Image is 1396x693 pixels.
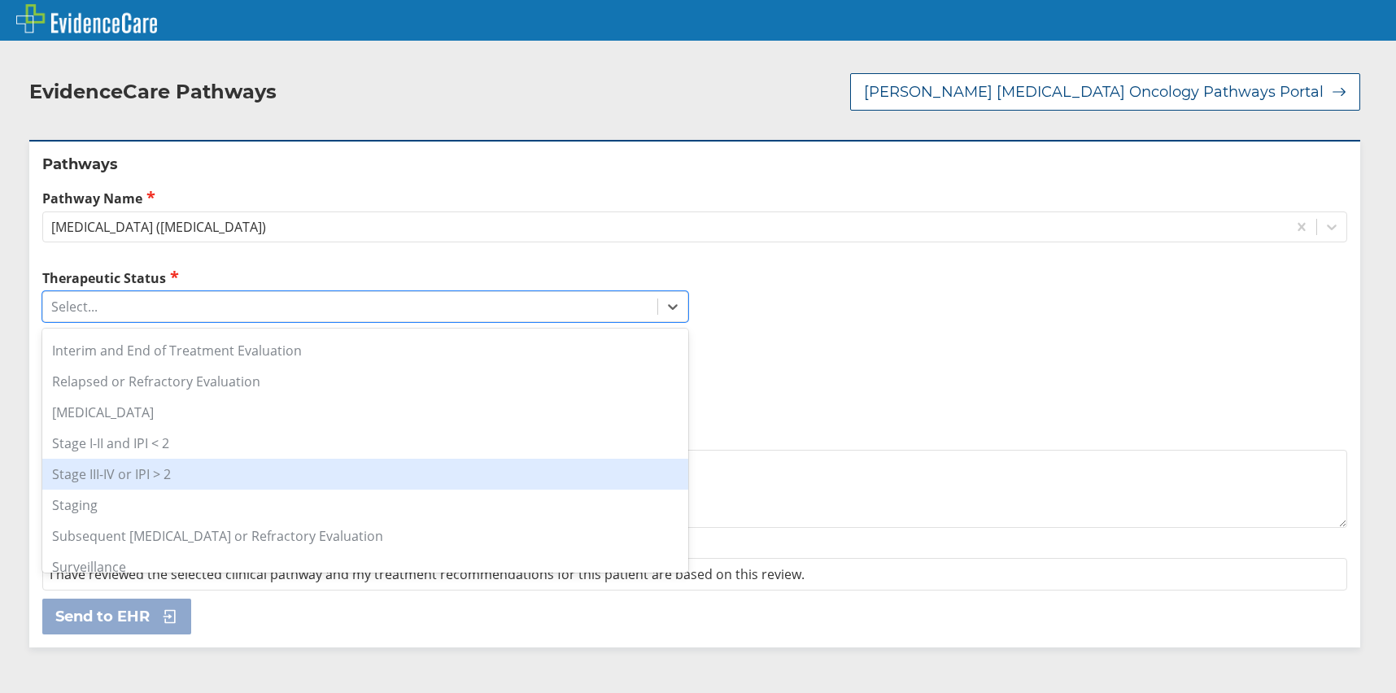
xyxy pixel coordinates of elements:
div: Stage III-IV or IPI > 2 [42,459,688,490]
button: Send to EHR [42,599,191,634]
div: Subsequent [MEDICAL_DATA] or Refractory Evaluation [42,521,688,551]
img: EvidenceCare [16,4,157,33]
div: Staging [42,490,688,521]
label: Therapeutic Status [42,268,688,287]
button: [PERSON_NAME] [MEDICAL_DATA] Oncology Pathways Portal [850,73,1360,111]
div: Relapsed or Refractory Evaluation [42,366,688,397]
div: Select... [51,298,98,316]
h2: EvidenceCare Pathways [29,80,277,104]
label: Additional Details [42,428,1347,446]
label: Pathway Name [42,189,1347,207]
div: [MEDICAL_DATA] [42,397,688,428]
span: I have reviewed the selected clinical pathway and my treatment recommendations for this patient a... [50,565,805,583]
div: Stage I-II and IPI < 2 [42,428,688,459]
div: [MEDICAL_DATA] ([MEDICAL_DATA]) [51,218,266,236]
div: Interim and End of Treatment Evaluation [42,335,688,366]
div: Surveillance [42,551,688,582]
h2: Pathways [42,155,1347,174]
span: [PERSON_NAME] [MEDICAL_DATA] Oncology Pathways Portal [864,82,1324,102]
span: Send to EHR [55,607,150,626]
